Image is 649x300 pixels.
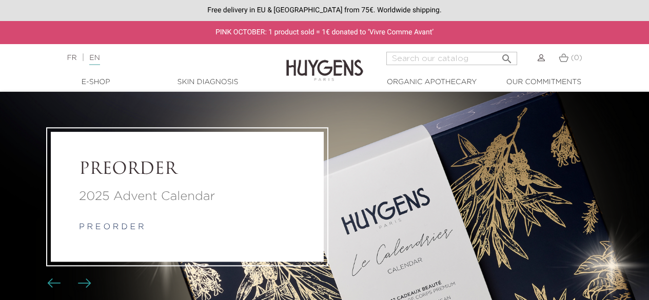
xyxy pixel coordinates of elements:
button:  [498,49,516,63]
a: Our commitments [493,77,595,88]
span: (0) [571,54,582,62]
a: 2025 Advent Calendar [79,187,296,206]
a: PREORDER [79,160,296,179]
input: Search [386,52,517,65]
div: | [62,52,263,64]
a: FR [67,54,76,62]
div: Carousel buttons [51,276,85,291]
a: p r e o r d e r [79,223,144,231]
a: Organic Apothecary [381,77,483,88]
a: EN [89,54,100,65]
i:  [501,50,513,62]
a: E-Shop [45,77,147,88]
img: Huygens [286,43,363,83]
a: Skin Diagnosis [156,77,259,88]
